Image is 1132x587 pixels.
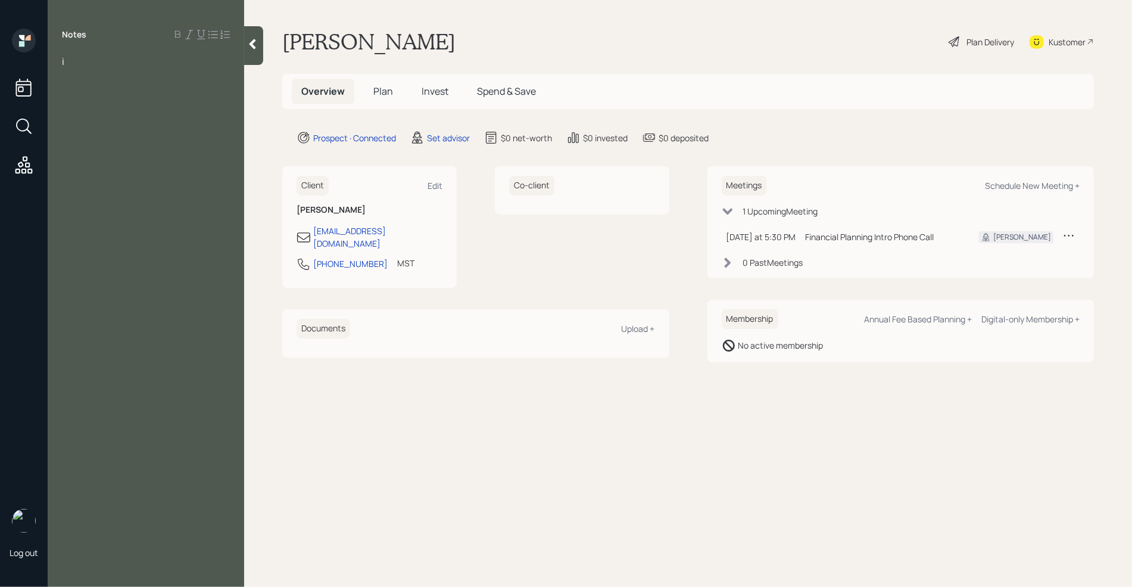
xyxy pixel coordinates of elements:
[726,231,796,243] div: [DATE] at 5:30 PM
[738,339,824,352] div: No active membership
[722,176,767,195] h6: Meetings
[301,85,345,98] span: Overview
[509,176,554,195] h6: Co-client
[297,176,329,195] h6: Client
[297,319,350,338] h6: Documents
[428,180,442,191] div: Edit
[1049,36,1086,48] div: Kustomer
[10,547,38,558] div: Log out
[373,85,393,98] span: Plan
[12,509,36,533] img: retirable_logo.png
[62,29,86,41] label: Notes
[985,180,1080,191] div: Schedule New Meeting +
[313,132,396,144] div: Prospect · Connected
[583,132,628,144] div: $0 invested
[313,257,388,270] div: [PHONE_NUMBER]
[427,132,470,144] div: Set advisor
[659,132,709,144] div: $0 deposited
[501,132,552,144] div: $0 net-worth
[722,309,778,329] h6: Membership
[397,257,414,269] div: MST
[477,85,536,98] span: Spend & Save
[297,205,442,215] h6: [PERSON_NAME]
[806,231,961,243] div: Financial Planning Intro Phone Call
[313,225,442,250] div: [EMAIL_ADDRESS][DOMAIN_NAME]
[993,232,1051,243] div: [PERSON_NAME]
[622,323,655,334] div: Upload +
[282,29,456,55] h1: [PERSON_NAME]
[743,256,803,269] div: 0 Past Meeting s
[981,313,1080,325] div: Digital-only Membership +
[864,313,972,325] div: Annual Fee Based Planning +
[422,85,448,98] span: Invest
[966,36,1014,48] div: Plan Delivery
[62,55,64,68] span: i
[743,205,818,218] div: 1 Upcoming Meeting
